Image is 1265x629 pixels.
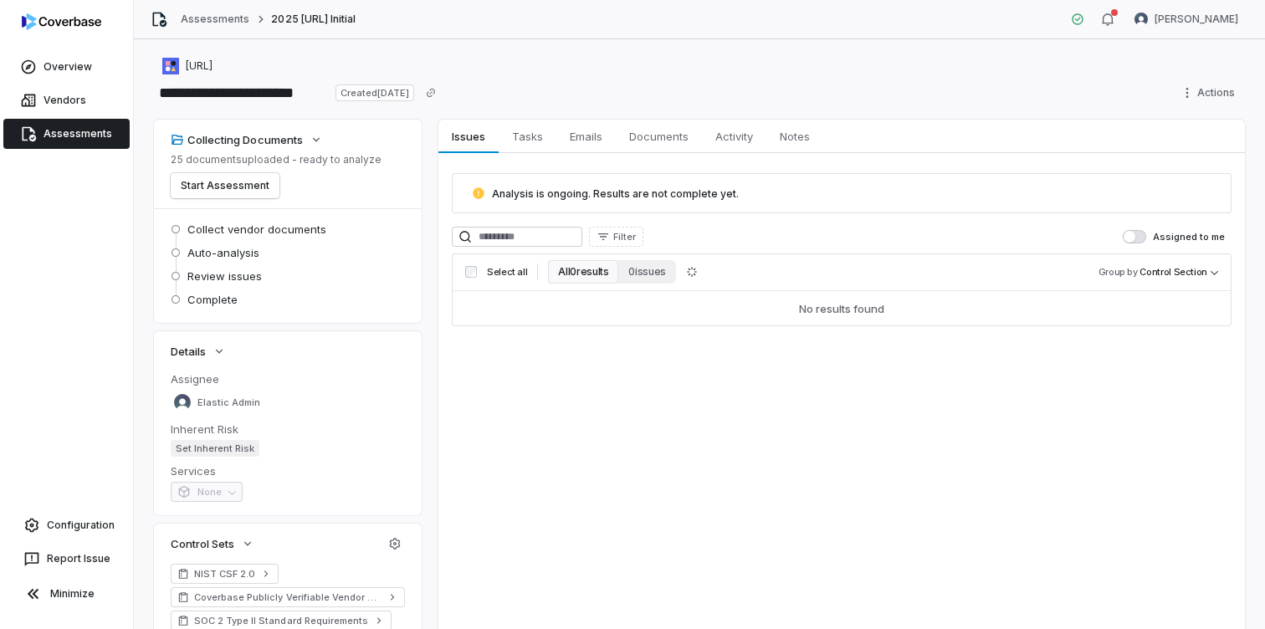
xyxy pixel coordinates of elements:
a: Assessments [3,119,130,149]
span: Tasks [505,125,550,147]
div: No results found [799,301,884,316]
span: Created [DATE] [335,84,414,101]
button: Report Issue [7,544,126,574]
span: [PERSON_NAME] [1155,13,1238,26]
span: Select all [487,266,527,279]
button: Details [166,336,231,366]
button: Assigned to me [1123,230,1146,243]
div: Collecting Documents [171,132,303,147]
span: Emails [563,125,609,147]
dt: Services [171,463,405,478]
span: Activity [709,125,760,147]
dt: Inherent Risk [171,422,405,437]
span: 2025 [URL] Initial [271,13,356,26]
dt: Assignee [171,371,405,386]
span: Control Sets [171,536,234,551]
button: Start Assessment [171,173,279,198]
img: Kim Kambarami avatar [1134,13,1148,26]
span: Elastic Admin [197,396,260,409]
button: Copy link [416,78,446,108]
button: Control Sets [166,529,259,559]
button: Kim Kambarami avatar[PERSON_NAME] [1124,7,1248,32]
span: [URL] [186,59,213,73]
button: https://reclaim.ai/[URL] [157,51,218,81]
label: Assigned to me [1123,230,1225,243]
a: Assessments [181,13,249,26]
button: Filter [589,227,643,247]
a: Coverbase Publicly Verifiable Vendor Controls [171,587,405,607]
button: Minimize [7,577,126,611]
span: Collect vendor documents [187,222,326,237]
span: Issues [445,125,491,147]
img: logo-D7KZi-bG.svg [22,13,101,30]
span: Documents [622,125,695,147]
p: 25 documents uploaded - ready to analyze [171,153,382,166]
span: SOC 2 Type II Standard Requirements [194,614,368,627]
span: Auto-analysis [187,245,259,260]
button: All 0 results [548,260,618,284]
button: 0 issues [618,260,675,284]
span: Filter [613,231,636,243]
span: Analysis is ongoing. Results are not complete yet. [492,187,739,200]
button: Collecting Documents [166,125,328,155]
input: Select all [465,266,477,278]
a: Vendors [3,85,130,115]
span: Coverbase Publicly Verifiable Vendor Controls [194,591,382,604]
span: Notes [773,125,817,147]
a: NIST CSF 2.0 [171,564,279,584]
span: Review issues [187,268,262,284]
a: Overview [3,52,130,82]
img: Elastic Admin avatar [174,394,191,411]
span: Group by [1099,266,1138,278]
span: Complete [187,292,238,307]
span: Details [171,344,206,359]
button: Actions [1175,80,1245,105]
a: Configuration [7,510,126,540]
span: Set Inherent Risk [171,440,259,457]
span: NIST CSF 2.0 [194,567,255,580]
